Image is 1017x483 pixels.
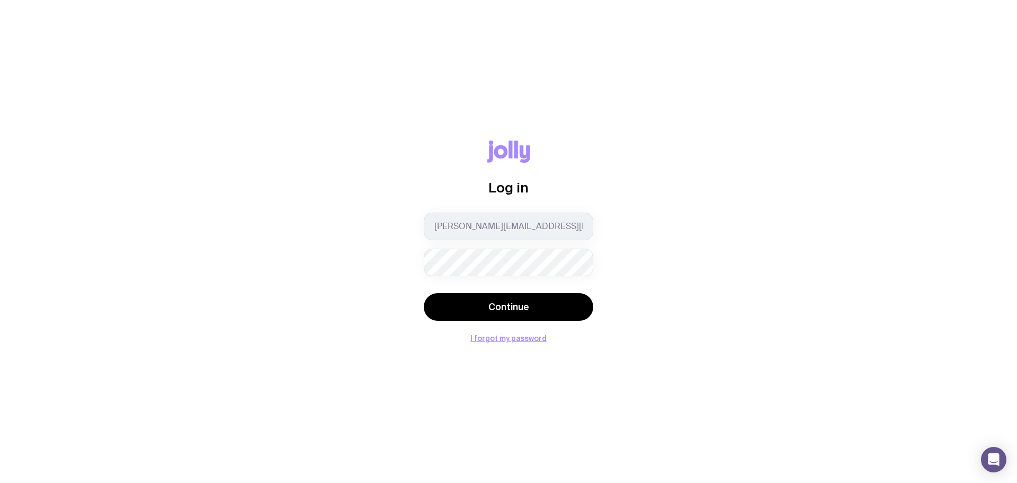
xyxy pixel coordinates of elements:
input: you@email.com [424,213,593,240]
button: I forgot my password [470,334,547,343]
div: Open Intercom Messenger [981,447,1006,472]
button: Continue [424,293,593,321]
span: Continue [488,301,529,313]
span: Log in [488,180,529,195]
